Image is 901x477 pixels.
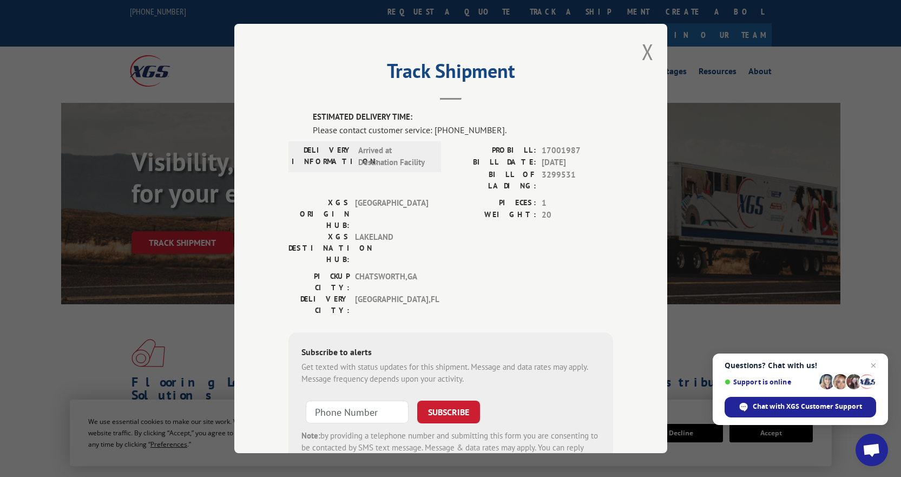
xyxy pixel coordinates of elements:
div: Please contact customer service: [PHONE_NUMBER]. [313,123,613,136]
span: [DATE] [542,156,613,169]
a: Open chat [856,434,888,466]
span: [GEOGRAPHIC_DATA] [355,197,428,231]
div: by providing a telephone number and submitting this form you are consenting to be contacted by SM... [301,430,600,467]
label: PICKUP CITY: [288,271,350,293]
label: XGS DESTINATION HUB: [288,231,350,265]
span: Chat with XGS Customer Support [753,402,862,411]
button: SUBSCRIBE [417,401,480,423]
button: Close modal [642,37,654,66]
span: 17001987 [542,145,613,157]
span: LAKELAND [355,231,428,265]
label: DELIVERY INFORMATION: [292,145,353,169]
span: [GEOGRAPHIC_DATA] , FL [355,293,428,316]
strong: Note: [301,430,320,441]
span: Chat with XGS Customer Support [725,397,876,417]
span: Arrived at Destination Facility [358,145,431,169]
span: Questions? Chat with us! [725,361,876,370]
span: CHATSWORTH , GA [355,271,428,293]
span: 3299531 [542,169,613,192]
label: ESTIMATED DELIVERY TIME: [313,111,613,123]
span: Support is online [725,378,815,386]
span: 1 [542,197,613,210]
div: Get texted with status updates for this shipment. Message and data rates may apply. Message frequ... [301,361,600,385]
label: BILL OF LADING: [451,169,536,192]
div: Subscribe to alerts [301,345,600,361]
label: PROBILL: [451,145,536,157]
label: BILL DATE: [451,156,536,169]
label: WEIGHT: [451,209,536,221]
label: DELIVERY CITY: [288,293,350,316]
label: PIECES: [451,197,536,210]
input: Phone Number [306,401,409,423]
span: 20 [542,209,613,221]
h2: Track Shipment [288,63,613,84]
label: XGS ORIGIN HUB: [288,197,350,231]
